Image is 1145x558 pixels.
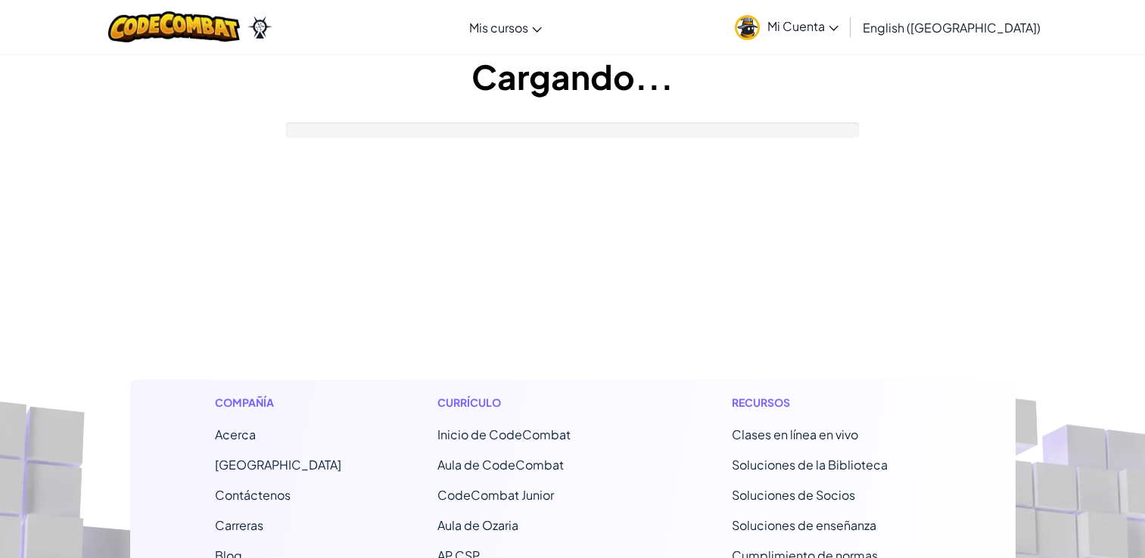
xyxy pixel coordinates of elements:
[863,20,1041,36] span: English ([GEOGRAPHIC_DATA])
[732,487,855,503] a: Soluciones de Socios
[215,457,341,473] a: [GEOGRAPHIC_DATA]
[215,487,291,503] font: Contáctenos
[215,395,341,411] h1: Compañía
[215,517,263,533] a: Carreras
[727,3,846,51] a: Mi Cuenta
[437,487,554,503] a: CodeCombat Junior
[215,426,256,442] a: Acerca
[108,11,241,42] img: Logotipo de CodeCombat
[767,18,839,34] span: Mi Cuenta
[437,426,571,442] font: Inicio de CodeCombat
[732,517,876,533] a: Soluciones de enseñanza
[732,426,858,442] a: Clases en línea en vivo
[469,20,528,36] span: Mis cursos
[437,395,636,411] h1: Currículo
[437,517,518,533] a: Aula de Ozaria
[462,7,549,48] a: Mis cursos
[732,395,931,411] h1: Recursos
[855,7,1048,48] a: English ([GEOGRAPHIC_DATA])
[247,16,272,39] img: Ozaria
[437,457,564,473] a: Aula de CodeCombat
[735,15,760,40] img: avatar
[732,457,888,473] a: Soluciones de la Biblioteca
